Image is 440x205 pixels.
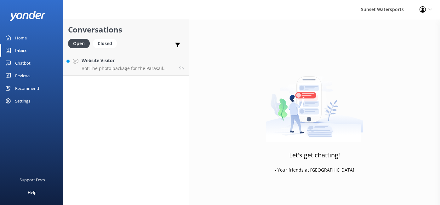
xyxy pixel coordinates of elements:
div: Closed [93,39,117,48]
div: Support Docs [20,173,45,186]
div: Open [68,39,90,48]
p: - Your friends at [GEOGRAPHIC_DATA] [275,167,354,173]
h3: Let's get chatting! [289,150,340,160]
div: Inbox [15,44,27,57]
div: Chatbot [15,57,31,69]
p: Bot: The photo package for the Parasail Flight typically starts at $40-$60, depending on the grou... [82,66,174,71]
h2: Conversations [68,24,184,36]
a: Website VisitorBot:The photo package for the Parasail Flight typically starts at $40-$60, dependi... [63,52,189,76]
div: Settings [15,95,30,107]
a: Closed [93,40,120,47]
span: Oct 07 2025 09:29pm (UTC -05:00) America/Cancun [179,65,184,71]
div: Recommend [15,82,39,95]
img: artwork of a man stealing a conversation from at giant smartphone [266,63,363,142]
div: Home [15,32,27,44]
h4: Website Visitor [82,57,174,64]
div: Help [28,186,37,199]
div: Reviews [15,69,30,82]
a: Open [68,40,93,47]
img: yonder-white-logo.png [9,11,46,21]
